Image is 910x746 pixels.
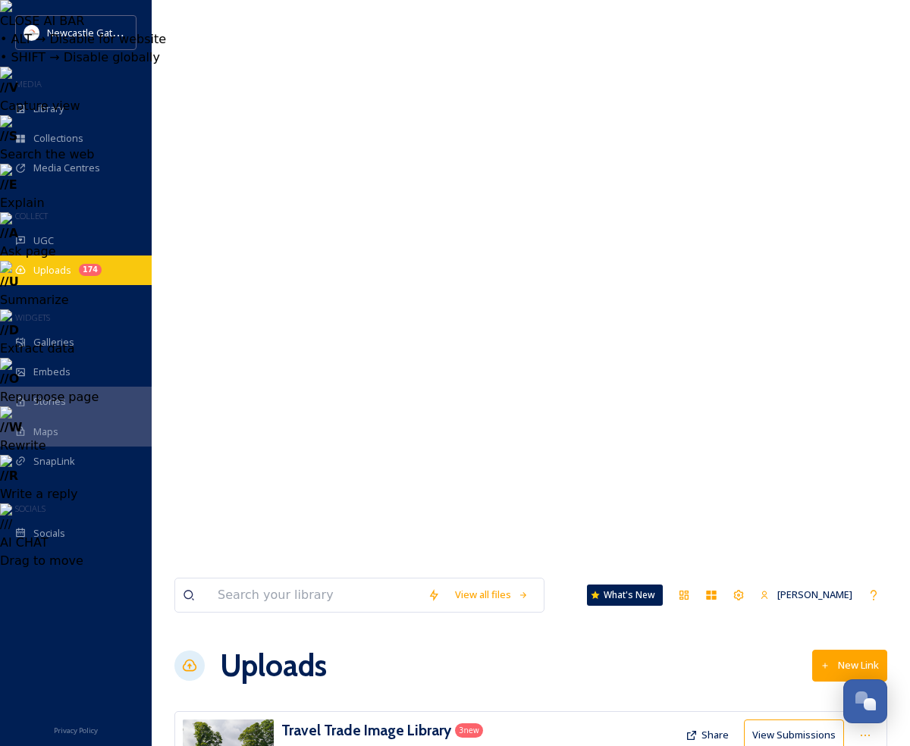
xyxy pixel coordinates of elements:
h3: Travel Trade Image Library [281,721,451,739]
input: Search your library [210,578,420,612]
div: 3 new [455,723,483,738]
a: Uploads [220,643,327,688]
a: Privacy Policy [54,720,98,738]
span: [PERSON_NAME] [777,588,852,601]
a: [PERSON_NAME] [752,580,860,610]
a: Travel Trade Image Library [281,719,451,741]
a: What's New [587,585,663,606]
button: Open Chat [843,679,887,723]
span: Privacy Policy [54,726,98,735]
button: New Link [812,650,887,681]
a: View all files [447,580,536,610]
